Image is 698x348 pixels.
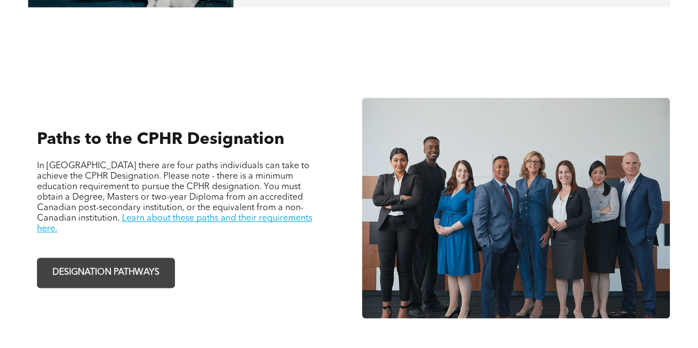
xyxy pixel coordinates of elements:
[362,98,670,318] img: A group of business people are posing for a picture together.
[37,214,312,233] a: Learn about these paths and their requirements here.
[37,131,284,148] span: Paths to the CPHR Designation
[37,162,310,223] span: In [GEOGRAPHIC_DATA] there are four paths individuals can take to achieve the CPHR Designation. P...
[37,258,175,288] a: DESIGNATION PATHWAYS
[49,262,163,283] span: DESIGNATION PATHWAYS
